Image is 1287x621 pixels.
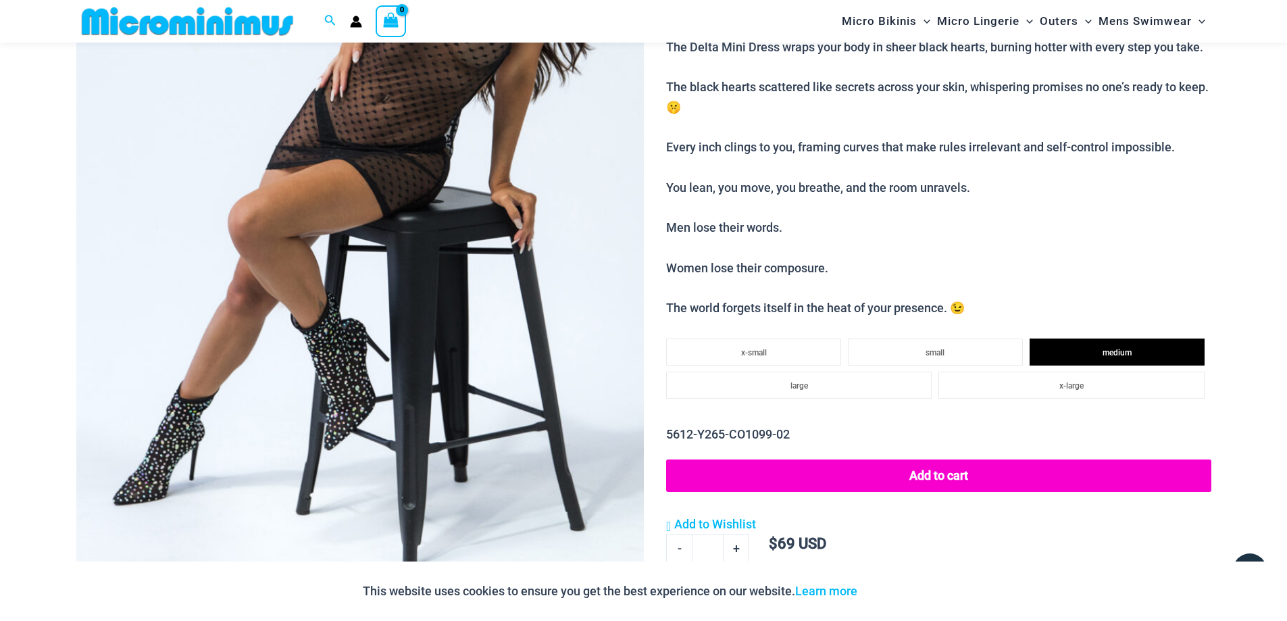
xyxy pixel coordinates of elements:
[1095,4,1209,39] a: Mens SwimwearMenu ToggleMenu Toggle
[934,4,1036,39] a: Micro LingerieMenu ToggleMenu Toggle
[1103,348,1132,357] span: medium
[769,535,778,552] span: $
[666,514,756,535] a: Add to Wishlist
[666,459,1211,492] button: Add to cart
[666,372,932,399] li: large
[848,339,1023,366] li: small
[938,372,1204,399] li: x-large
[926,348,944,357] span: small
[836,2,1211,41] nav: Site Navigation
[1078,4,1092,39] span: Menu Toggle
[363,581,857,601] p: This website uses cookies to ensure you get the best experience on our website.
[1192,4,1205,39] span: Menu Toggle
[376,5,407,36] a: View Shopping Cart, empty
[76,6,299,36] img: MM SHOP LOGO FLAT
[1040,4,1078,39] span: Outers
[741,348,767,357] span: x-small
[674,517,756,531] span: Add to Wishlist
[917,4,930,39] span: Menu Toggle
[1059,381,1084,391] span: x-large
[724,534,749,562] a: +
[350,16,362,28] a: Account icon link
[790,381,808,391] span: large
[937,4,1019,39] span: Micro Lingerie
[324,13,336,30] a: Search icon link
[666,339,841,366] li: x-small
[1019,4,1033,39] span: Menu Toggle
[666,534,692,562] a: -
[795,584,857,598] a: Learn more
[867,575,925,607] button: Accept
[838,4,934,39] a: Micro BikinisMenu ToggleMenu Toggle
[692,534,724,562] input: Product quantity
[666,424,1211,445] p: 5612-Y265-CO1099-02
[842,4,917,39] span: Micro Bikinis
[769,535,826,552] bdi: 69 USD
[1036,4,1095,39] a: OutersMenu ToggleMenu Toggle
[1099,4,1192,39] span: Mens Swimwear
[1030,339,1205,366] li: medium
